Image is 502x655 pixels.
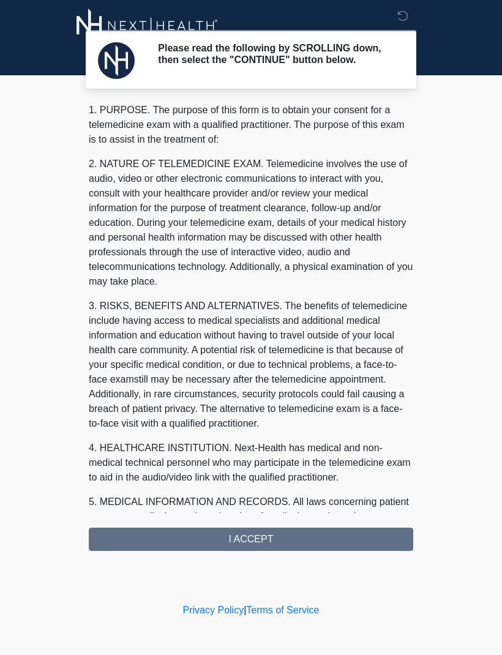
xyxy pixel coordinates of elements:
[183,605,244,616] a: Privacy Policy
[89,299,413,432] p: 3. RISKS, BENEFITS AND ALTERNATIVES. The benefits of telemedicine include having access to medica...
[244,605,246,616] a: |
[89,157,413,290] p: 2. NATURE OF TELEMEDICINE EXAM. Telemedicine involves the use of audio, video or other electronic...
[89,441,413,485] p: 4. HEALTHCARE INSTITUTION. Next-Health has medical and non-medical technical personnel who may pa...
[98,43,135,80] img: Agent Avatar
[77,9,218,43] img: Next-Health Logo
[89,495,413,569] p: 5. MEDICAL INFORMATION AND RECORDS. All laws concerning patient access to medical records and cop...
[158,43,395,66] h2: Please read the following by SCROLLING down, then select the "CONTINUE" button below.
[246,605,319,616] a: Terms of Service
[89,103,413,148] p: 1. PURPOSE. The purpose of this form is to obtain your consent for a telemedicine exam with a qua...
